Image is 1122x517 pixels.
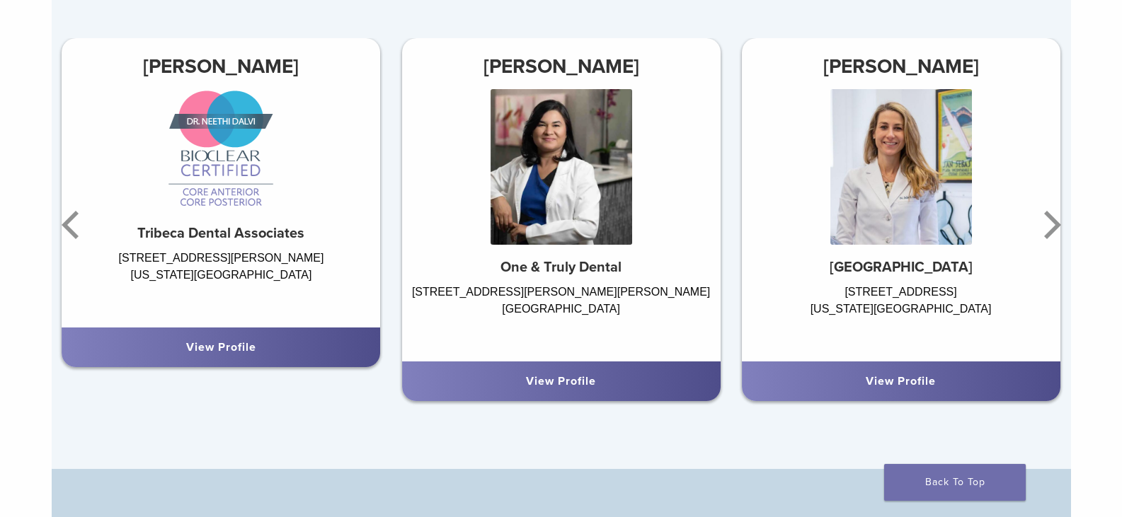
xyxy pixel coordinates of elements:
[500,259,622,276] strong: One & Truly Dental
[526,374,596,388] a: View Profile
[168,89,274,211] img: Dr. Neethi Dalvi
[62,50,380,83] h3: [PERSON_NAME]
[1036,182,1064,267] button: Next
[884,464,1026,501] a: Back To Top
[59,182,87,267] button: Previous
[866,374,936,388] a: View Profile
[491,89,632,245] img: Dr. Chitvan Gupta
[137,225,304,242] strong: Tribeca Dental Associates
[742,284,1060,347] div: [STREET_ADDRESS] [US_STATE][GEOGRAPHIC_DATA]
[402,284,721,347] div: [STREET_ADDRESS][PERSON_NAME][PERSON_NAME] [GEOGRAPHIC_DATA]
[186,340,256,354] a: View Profile
[830,89,972,245] img: Dr. Julie Hassid
[62,250,380,313] div: [STREET_ADDRESS][PERSON_NAME] [US_STATE][GEOGRAPHIC_DATA]
[742,50,1060,83] h3: [PERSON_NAME]
[402,50,721,83] h3: [PERSON_NAME]
[830,259,973,276] strong: [GEOGRAPHIC_DATA]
